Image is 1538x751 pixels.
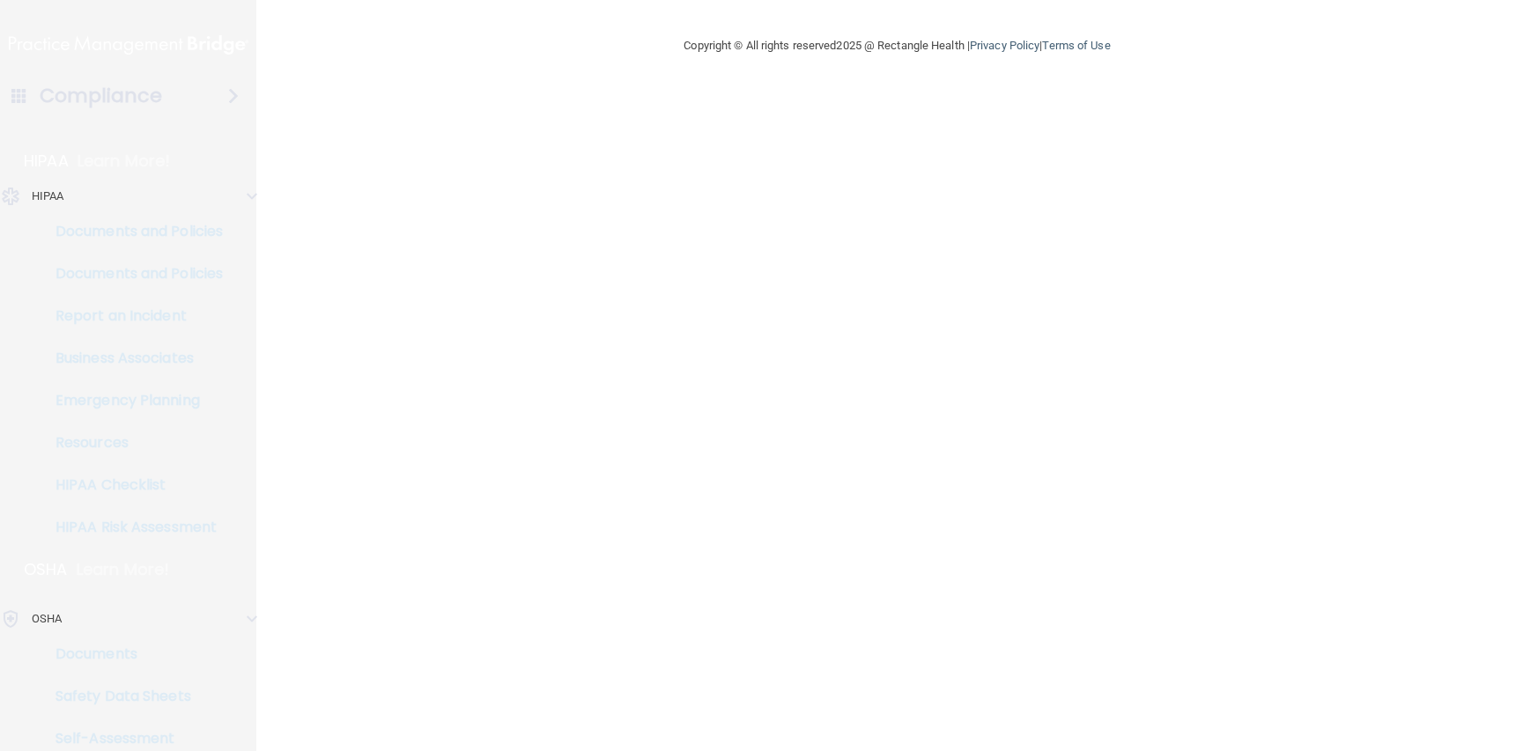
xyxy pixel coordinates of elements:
p: OSHA [32,608,62,630]
p: Learn More! [78,151,171,172]
p: HIPAA [24,151,69,172]
p: Documents and Policies [11,265,252,283]
a: Privacy Policy [970,39,1039,52]
h4: Compliance [40,84,162,108]
a: Terms of Use [1042,39,1110,52]
p: HIPAA Checklist [11,476,252,494]
p: Documents and Policies [11,223,252,240]
p: Self-Assessment [11,730,252,747]
p: HIPAA [32,186,64,207]
p: OSHA [24,559,68,580]
p: Learn More! [77,559,170,580]
img: PMB logo [9,27,248,63]
p: Emergency Planning [11,392,252,409]
p: HIPAA Risk Assessment [11,519,252,536]
p: Safety Data Sheets [11,688,252,705]
p: Report an Incident [11,307,252,325]
p: Business Associates [11,350,252,367]
p: Resources [11,434,252,452]
p: Documents [11,645,252,663]
div: Copyright © All rights reserved 2025 @ Rectangle Health | | [575,18,1218,74]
